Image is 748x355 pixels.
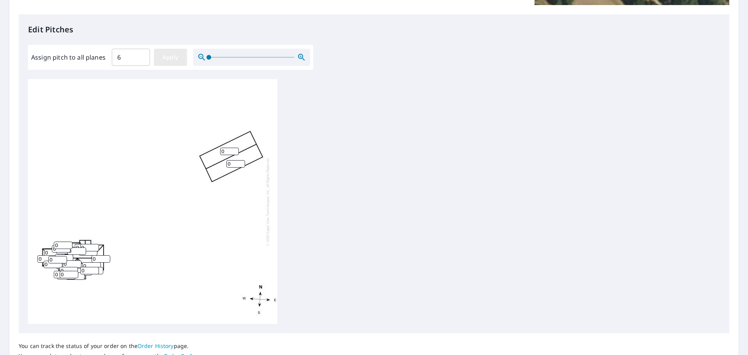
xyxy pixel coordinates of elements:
p: Edit Pitches [28,24,720,35]
input: 00.0 [112,46,150,68]
span: Apply [160,53,181,62]
p: You can track the status of your order on the page. [19,343,228,350]
a: Order History [138,342,174,350]
label: Assign pitch to all planes [31,53,106,62]
button: Apply [154,49,187,66]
